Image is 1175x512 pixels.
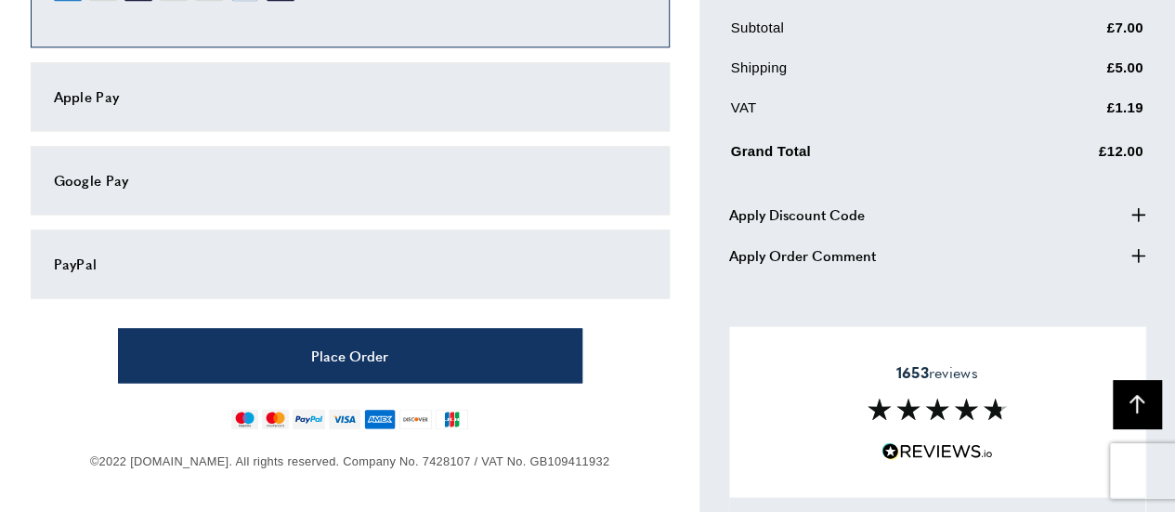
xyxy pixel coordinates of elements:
img: visa [329,409,359,429]
span: reviews [895,363,977,382]
img: american-express [364,409,397,429]
button: Place Order [118,328,582,383]
td: £7.00 [997,17,1142,53]
div: Google Pay [54,169,646,191]
strong: 1653 [895,361,928,383]
td: £5.00 [997,57,1142,93]
img: Reviews section [868,398,1007,420]
td: Shipping [731,57,996,93]
td: VAT [731,97,996,133]
td: Subtotal [731,17,996,53]
img: mastercard [262,409,289,429]
div: Apple Pay [54,85,646,108]
td: £1.19 [997,97,1142,133]
img: maestro [231,409,258,429]
img: discover [399,409,432,429]
img: jcb [436,409,468,429]
div: PayPal [54,253,646,275]
span: ©2022 [DOMAIN_NAME]. All rights reserved. Company No. 7428107 / VAT No. GB109411932 [90,454,609,468]
td: £12.00 [997,137,1142,177]
td: Grand Total [731,137,996,177]
span: Apply Discount Code [729,203,865,226]
span: Apply Order Comment [729,244,876,267]
img: paypal [293,409,325,429]
img: Reviews.io 5 stars [881,442,993,460]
